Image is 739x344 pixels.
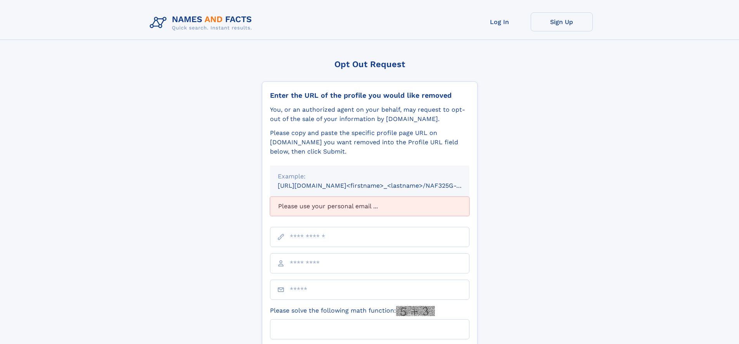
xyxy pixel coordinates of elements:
label: Please solve the following math function: [270,306,435,316]
a: Sign Up [531,12,593,31]
div: Opt Out Request [262,59,478,69]
div: Please use your personal email ... [270,197,469,216]
div: You, or an authorized agent on your behalf, may request to opt-out of the sale of your informatio... [270,105,469,124]
small: [URL][DOMAIN_NAME]<firstname>_<lastname>/NAF325G-xxxxxxxx [278,182,484,189]
img: Logo Names and Facts [147,12,258,33]
div: Please copy and paste the specific profile page URL on [DOMAIN_NAME] you want removed into the Pr... [270,128,469,156]
div: Example: [278,172,462,181]
a: Log In [469,12,531,31]
div: Enter the URL of the profile you would like removed [270,91,469,100]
